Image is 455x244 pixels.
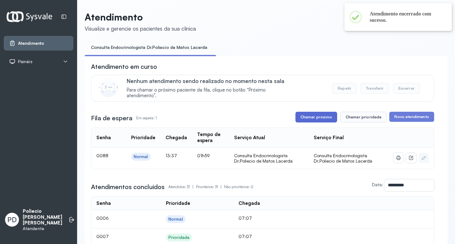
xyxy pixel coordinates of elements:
img: Logotipo do estabelecimento [7,11,52,22]
p: Atendidos: 31 [168,182,196,191]
button: Chamar próximo [295,112,337,122]
span: 0006 [96,215,109,221]
span: 0007 [96,234,109,239]
span: 0088 [96,153,108,158]
div: Normal [134,154,148,159]
h3: Atendimentos concluídos [91,182,165,191]
div: Senha [96,200,111,206]
span: 13:37 [166,153,177,158]
p: Poliecio [PERSON_NAME] [PERSON_NAME] [23,208,62,226]
div: Serviço Atual [234,135,265,141]
div: Chegada [166,135,187,141]
span: Atendimento [18,41,44,46]
div: Normal [168,217,183,222]
button: Repetir [332,83,357,94]
button: Transferir [361,83,389,94]
span: 07:07 [239,234,252,239]
h3: Atendimento em curso [91,62,157,71]
div: Prioridade [131,135,155,141]
a: Consulta Endocrinologista Dr.Poliecio de Matos Lacerda [85,42,214,53]
p: Nenhum atendimento sendo realizado no momento nesta sala [127,78,294,84]
button: Chamar prioridade [340,112,387,122]
h3: Fila de espera [91,114,132,122]
span: Consulta Endocrinologista Dr.Poliecio de Matos Lacerda [314,153,372,164]
span: 01h59 [197,153,210,158]
p: Atendimento [85,11,196,23]
img: Imagem de CalloutCard [99,78,118,97]
span: 07:07 [239,215,252,221]
span: | [192,184,193,189]
span: PD [7,216,17,224]
div: Serviço Final [314,135,344,141]
p: Em espera: 1 [136,114,157,122]
div: Senha [96,135,111,141]
p: Prioritários: 31 [196,182,224,191]
div: Prioridade [166,200,190,206]
span: Painéis [18,59,33,64]
h2: Atendimento encerrado com sucesso. [370,11,442,23]
p: Atendente [23,226,62,231]
span: Para chamar o próximo paciente da fila, clique no botão “Próximo atendimento”. [127,87,294,99]
button: Novo atendimento [389,112,434,122]
div: Prioridade [168,235,190,240]
label: Data: [372,182,383,187]
div: Visualize e gerencie os pacientes da sua clínica [85,25,196,32]
div: Consulta Endocrinologista Dr.Poliecio de Matos Lacerda [234,153,304,164]
span: | [221,184,221,189]
div: Chegada [239,200,260,206]
p: Não prioritários: 0 [224,182,253,191]
button: Encerrar [393,83,420,94]
a: Atendimento [9,40,68,46]
div: Tempo de espera [197,132,224,144]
